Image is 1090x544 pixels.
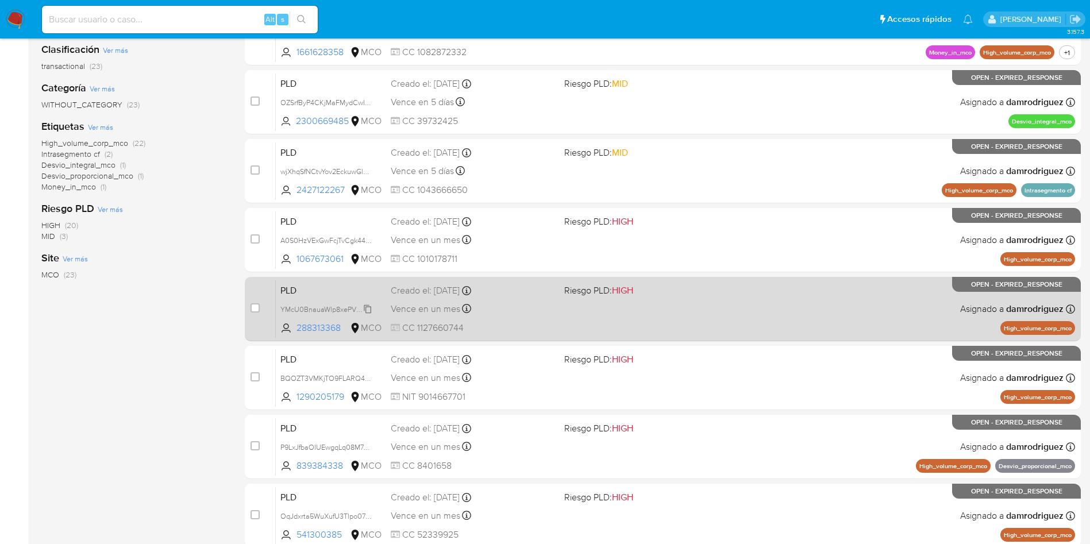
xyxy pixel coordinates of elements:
[281,14,284,25] span: s
[290,11,313,28] button: search-icon
[1067,27,1084,36] span: 3.157.3
[265,14,275,25] span: Alt
[42,12,318,27] input: Buscar usuario o caso...
[963,14,973,24] a: Notificaciones
[1069,13,1081,25] a: Salir
[1000,14,1065,25] p: damian.rodriguez@mercadolibre.com
[887,13,952,25] span: Accesos rápidos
